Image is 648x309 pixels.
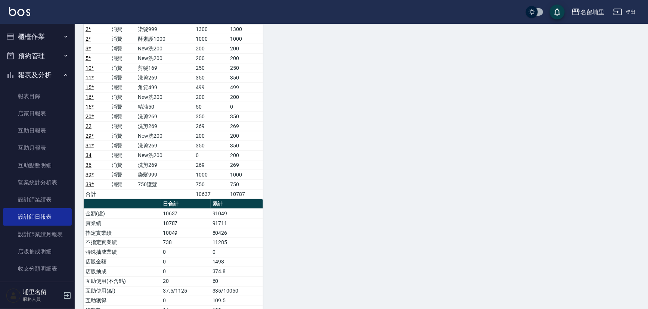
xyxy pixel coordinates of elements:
[3,46,72,66] button: 預約管理
[136,92,194,102] td: New洗200
[161,257,211,267] td: 0
[194,102,228,112] td: 50
[3,139,72,156] a: 互助月報表
[110,63,136,73] td: 消費
[194,92,228,102] td: 200
[136,53,194,63] td: New洗200
[110,34,136,44] td: 消費
[228,82,263,92] td: 499
[136,112,194,121] td: 洗剪269
[136,170,194,180] td: 染髮999
[228,189,263,199] td: 10787
[194,24,228,34] td: 1300
[228,102,263,112] td: 0
[110,131,136,141] td: 消費
[110,150,136,160] td: 消費
[84,296,161,306] td: 互助獲得
[3,122,72,139] a: 互助日報表
[194,44,228,53] td: 200
[84,218,161,228] td: 實業績
[110,102,136,112] td: 消費
[3,88,72,105] a: 報表目錄
[86,123,92,129] a: 22
[3,260,72,277] a: 收支分類明細表
[23,296,61,303] p: 服務人員
[84,238,161,247] td: 不指定實業績
[228,141,263,150] td: 350
[23,288,61,296] h5: 埔里名留
[194,150,228,160] td: 0
[610,5,639,19] button: 登出
[194,53,228,63] td: 200
[136,73,194,82] td: 洗剪269
[161,247,211,257] td: 0
[161,209,211,218] td: 10637
[136,150,194,160] td: New洗200
[228,131,263,141] td: 200
[194,112,228,121] td: 350
[3,191,72,208] a: 設計師業績表
[84,228,161,238] td: 指定實業績
[194,189,228,199] td: 10637
[161,218,211,228] td: 10787
[136,63,194,73] td: 剪髮169
[211,238,263,247] td: 11285
[84,267,161,277] td: 店販抽成
[9,7,30,16] img: Logo
[194,131,228,141] td: 200
[136,131,194,141] td: New洗200
[211,228,263,238] td: 80426
[211,296,263,306] td: 109.5
[110,82,136,92] td: 消費
[194,73,228,82] td: 350
[211,257,263,267] td: 1498
[136,160,194,170] td: 洗剪269
[228,112,263,121] td: 350
[194,34,228,44] td: 1000
[136,24,194,34] td: 染髮999
[3,65,72,85] button: 報表及分析
[228,150,263,160] td: 200
[228,34,263,44] td: 1000
[211,267,263,277] td: 374.8
[110,53,136,63] td: 消費
[136,82,194,92] td: 角質499
[568,4,607,20] button: 名留埔里
[194,170,228,180] td: 1000
[110,24,136,34] td: 消費
[110,141,136,150] td: 消費
[3,105,72,122] a: 店家日報表
[136,34,194,44] td: 酵素護1000
[228,170,263,180] td: 1000
[228,44,263,53] td: 200
[136,141,194,150] td: 洗剪269
[161,267,211,277] td: 0
[194,63,228,73] td: 250
[136,180,194,189] td: 750護髮
[211,209,263,218] td: 91049
[194,82,228,92] td: 499
[84,277,161,286] td: 互助使用(不含點)
[194,141,228,150] td: 350
[580,7,604,17] div: 名留埔里
[3,243,72,260] a: 店販抽成明細
[136,102,194,112] td: 精油50
[3,226,72,243] a: 設計師業績月報表
[3,208,72,225] a: 設計師日報表
[161,238,211,247] td: 738
[84,286,161,296] td: 互助使用(點)
[211,286,263,296] td: 335/10050
[228,180,263,189] td: 750
[228,24,263,34] td: 1300
[86,152,92,158] a: 34
[194,180,228,189] td: 750
[228,63,263,73] td: 250
[110,112,136,121] td: 消費
[3,280,72,300] button: 客戶管理
[3,174,72,191] a: 營業統計分析表
[161,277,211,286] td: 20
[161,296,211,306] td: 0
[110,180,136,189] td: 消費
[194,121,228,131] td: 269
[550,4,565,19] button: save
